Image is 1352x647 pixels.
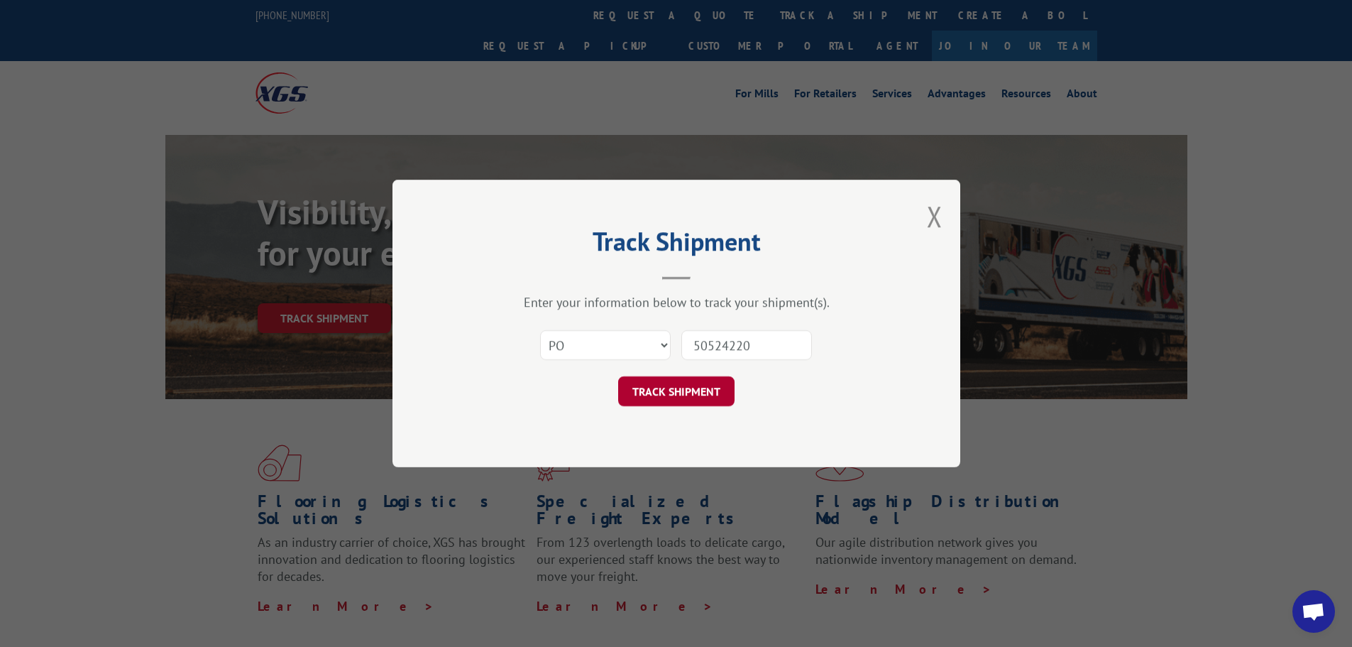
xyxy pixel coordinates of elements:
div: Enter your information below to track your shipment(s). [463,294,889,310]
input: Number(s) [681,330,812,360]
h2: Track Shipment [463,232,889,259]
button: Close modal [927,197,942,235]
div: Open chat [1292,590,1335,633]
button: TRACK SHIPMENT [618,376,735,406]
